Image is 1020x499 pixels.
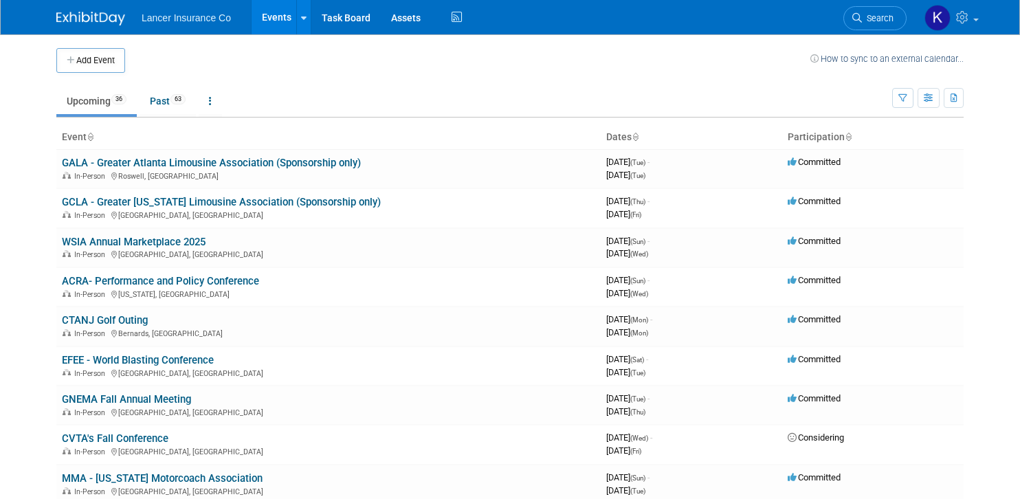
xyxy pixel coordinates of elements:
[56,48,125,73] button: Add Event
[630,172,645,179] span: (Tue)
[74,211,109,220] span: In-Person
[630,434,648,442] span: (Wed)
[170,94,186,104] span: 63
[56,88,137,114] a: Upcoming36
[606,472,650,483] span: [DATE]
[63,369,71,376] img: In-Person Event
[647,157,650,167] span: -
[62,157,361,169] a: GALA - Greater Atlanta Limousine Association (Sponsorship only)
[810,54,964,64] a: How to sync to an external calendar...
[782,126,964,149] th: Participation
[647,393,650,403] span: -
[845,131,852,142] a: Sort by Participation Type
[62,406,595,417] div: [GEOGRAPHIC_DATA], [GEOGRAPHIC_DATA]
[630,474,645,482] span: (Sun)
[788,472,841,483] span: Committed
[647,472,650,483] span: -
[62,236,206,248] a: WSIA Annual Marketplace 2025
[606,354,648,364] span: [DATE]
[630,198,645,206] span: (Thu)
[62,432,168,445] a: CVTA's Fall Conference
[606,327,648,337] span: [DATE]
[140,88,196,114] a: Past63
[630,369,645,377] span: (Tue)
[606,367,645,377] span: [DATE]
[74,408,109,417] span: In-Person
[606,275,650,285] span: [DATE]
[62,248,595,259] div: [GEOGRAPHIC_DATA], [GEOGRAPHIC_DATA]
[74,172,109,181] span: In-Person
[74,369,109,378] span: In-Person
[630,211,641,219] span: (Fri)
[788,157,841,167] span: Committed
[788,432,844,443] span: Considering
[606,288,648,298] span: [DATE]
[62,485,595,496] div: [GEOGRAPHIC_DATA], [GEOGRAPHIC_DATA]
[56,12,125,25] img: ExhibitDay
[788,275,841,285] span: Committed
[630,447,641,455] span: (Fri)
[62,472,263,485] a: MMA - [US_STATE] Motorcoach Association
[606,196,650,206] span: [DATE]
[650,432,652,443] span: -
[788,393,841,403] span: Committed
[63,211,71,218] img: In-Person Event
[62,445,595,456] div: [GEOGRAPHIC_DATA], [GEOGRAPHIC_DATA]
[606,393,650,403] span: [DATE]
[56,126,601,149] th: Event
[74,329,109,338] span: In-Person
[63,290,71,297] img: In-Person Event
[62,393,191,406] a: GNEMA Fall Annual Meeting
[788,196,841,206] span: Committed
[630,277,645,285] span: (Sun)
[63,447,71,454] img: In-Person Event
[74,290,109,299] span: In-Person
[647,196,650,206] span: -
[63,408,71,415] img: In-Person Event
[142,12,231,23] span: Lancer Insurance Co
[630,159,645,166] span: (Tue)
[111,94,126,104] span: 36
[63,329,71,336] img: In-Person Event
[63,172,71,179] img: In-Person Event
[788,354,841,364] span: Committed
[62,288,595,299] div: [US_STATE], [GEOGRAPHIC_DATA]
[924,5,951,31] img: Kimberly Ochs
[632,131,639,142] a: Sort by Start Date
[63,250,71,257] img: In-Person Event
[630,329,648,337] span: (Mon)
[646,354,648,364] span: -
[606,485,645,496] span: [DATE]
[606,209,641,219] span: [DATE]
[62,209,595,220] div: [GEOGRAPHIC_DATA], [GEOGRAPHIC_DATA]
[843,6,907,30] a: Search
[630,487,645,495] span: (Tue)
[62,314,148,326] a: CTANJ Golf Outing
[606,236,650,246] span: [DATE]
[62,354,214,366] a: EFEE - World Blasting Conference
[62,196,381,208] a: GCLA - Greater [US_STATE] Limousine Association (Sponsorship only)
[63,487,71,494] img: In-Person Event
[606,314,652,324] span: [DATE]
[650,314,652,324] span: -
[862,13,894,23] span: Search
[74,250,109,259] span: In-Person
[62,275,259,287] a: ACRA- Performance and Policy Conference
[788,236,841,246] span: Committed
[601,126,782,149] th: Dates
[630,316,648,324] span: (Mon)
[606,157,650,167] span: [DATE]
[62,367,595,378] div: [GEOGRAPHIC_DATA], [GEOGRAPHIC_DATA]
[647,275,650,285] span: -
[630,356,644,364] span: (Sat)
[606,432,652,443] span: [DATE]
[606,445,641,456] span: [DATE]
[62,327,595,338] div: Bernards, [GEOGRAPHIC_DATA]
[606,170,645,180] span: [DATE]
[606,248,648,258] span: [DATE]
[630,250,648,258] span: (Wed)
[87,131,93,142] a: Sort by Event Name
[788,314,841,324] span: Committed
[630,395,645,403] span: (Tue)
[630,408,645,416] span: (Thu)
